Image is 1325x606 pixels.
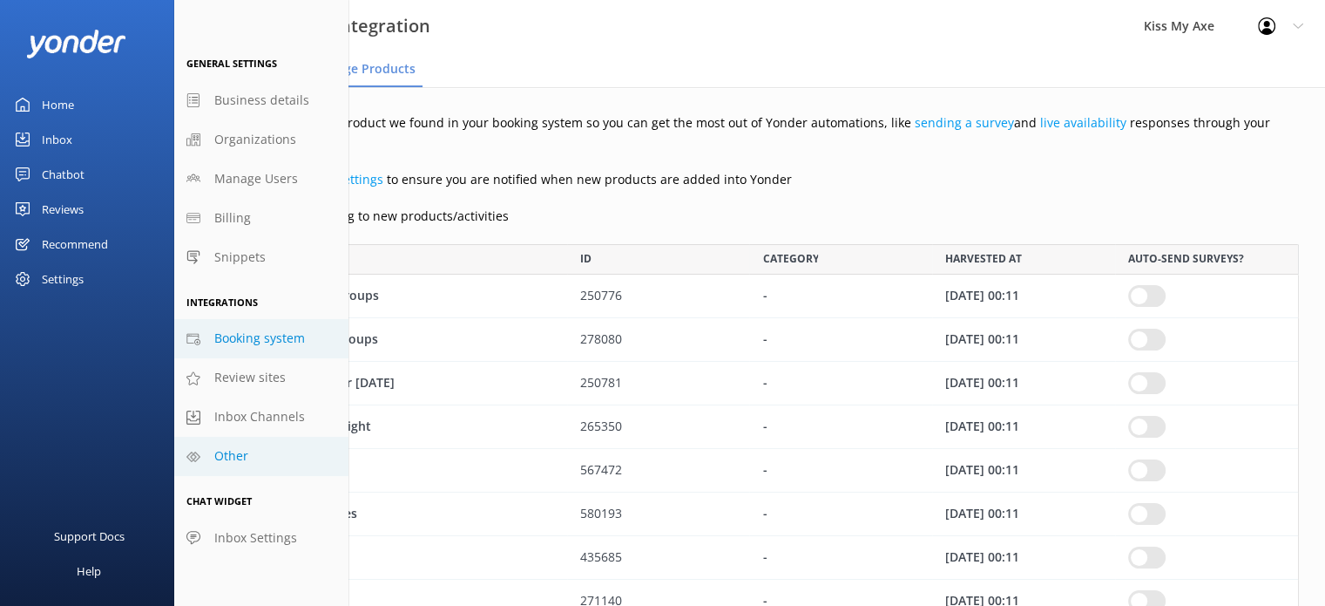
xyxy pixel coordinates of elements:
[214,208,251,228] span: Billing
[749,275,932,318] div: -
[174,398,348,437] a: Inbox Channels
[749,318,932,362] div: -
[26,30,126,58] img: yonder-white-logo.png
[214,407,305,426] span: Inbox Channels
[749,536,932,580] div: -
[42,157,85,192] div: Chatbot
[214,91,309,110] span: Business details
[174,319,348,358] a: Booking system
[174,160,348,199] a: Manage Users
[749,362,932,405] div: -
[200,449,1299,493] div: row
[567,405,750,449] div: 265350
[42,122,72,157] div: Inbox
[186,57,277,70] span: General Settings
[42,87,74,122] div: Home
[201,405,567,449] div: Axe Throwing - Date Night
[214,169,298,188] span: Manage Users
[200,362,1299,405] div: row
[932,275,1115,318] div: 03 Sep 25 00:11
[945,250,1022,267] span: HARVESTED AT
[932,536,1115,580] div: 03 Sep 25 00:11
[200,318,1299,362] div: row
[42,262,84,296] div: Settings
[186,296,258,309] span: Integrations
[174,437,348,476] a: Other
[233,207,509,226] label: Enable auto-sending to new products/activities
[567,493,750,536] div: 580193
[932,362,1115,405] div: 03 Sep 25 00:11
[174,238,348,277] a: Snippets
[174,81,348,120] a: Business details
[567,275,750,318] div: 250776
[1040,114,1126,131] a: live availability
[77,554,101,589] div: Help
[311,60,416,78] span: Manage Products
[200,170,1299,189] p: Check your to ensure you are notified when new products are added into Yonder
[580,250,592,267] span: ID
[932,318,1115,362] div: 03 Sep 25 00:11
[174,519,348,558] a: Inbox Settings
[932,493,1115,536] div: 03 Sep 25 00:11
[186,494,252,507] span: Chat Widget
[749,449,932,493] div: -
[567,449,750,493] div: 567472
[200,536,1299,580] div: row
[174,120,348,160] a: Organizations
[200,275,1299,318] div: row
[749,405,932,449] div: -
[174,358,348,398] a: Review sites
[567,536,750,580] div: 435685
[214,446,248,466] span: Other
[201,275,567,318] div: Axe Throwing Large Groups
[174,199,348,238] a: Billing
[42,227,108,262] div: Recommend
[42,192,84,227] div: Reviews
[201,318,567,362] div: Axe Throwing Small Groups
[567,318,750,362] div: 278080
[200,405,1299,449] div: row
[1128,250,1244,267] span: AUTO-SEND SURVEYS?
[200,493,1299,536] div: row
[201,493,567,536] div: Glow Darts - 30 Minutes
[214,368,286,387] span: Review sites
[201,536,567,580] div: Glow Darts - 1 Hour
[567,362,750,405] div: 250781
[201,362,567,405] div: Axe Throwing - Two for Tuesday
[762,250,818,267] span: CATEGORY
[214,329,305,348] span: Booking system
[54,519,125,554] div: Support Docs
[915,114,1014,131] a: sending a survey
[200,113,1299,153] p: Manage details of each product we found in your booking system so you can get the most out of Yon...
[749,493,932,536] div: -
[214,528,297,548] span: Inbox Settings
[932,405,1115,449] div: 03 Sep 25 00:11
[214,248,266,267] span: Snippets
[201,449,567,493] div: Full Venue Hire
[214,130,296,149] span: Organizations
[932,449,1115,493] div: 03 Sep 25 00:11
